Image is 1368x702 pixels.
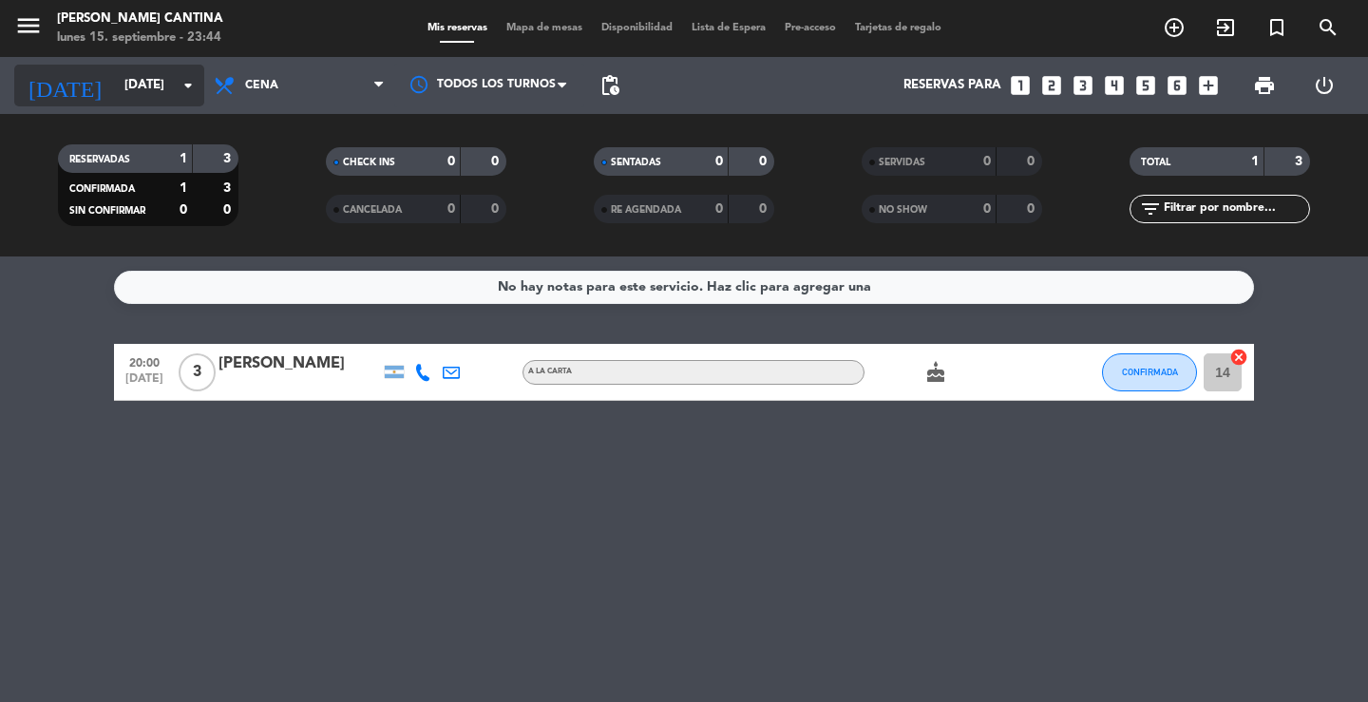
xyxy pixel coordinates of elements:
[498,276,871,298] div: No hay notas para este servicio. Haz clic para agregar una
[218,351,380,376] div: [PERSON_NAME]
[497,23,592,33] span: Mapa de mesas
[1229,348,1248,367] i: cancel
[983,155,991,168] strong: 0
[1196,73,1221,98] i: add_box
[1102,73,1127,98] i: looks_4
[879,158,925,167] span: SERVIDAS
[1265,16,1288,39] i: turned_in_not
[1214,16,1237,39] i: exit_to_app
[983,202,991,216] strong: 0
[611,158,661,167] span: SENTADAS
[903,78,1001,93] span: Reservas para
[14,11,43,47] button: menu
[611,205,681,215] span: RE AGENDADA
[682,23,775,33] span: Lista de Espera
[1317,16,1339,39] i: search
[924,361,947,384] i: cake
[491,155,503,168] strong: 0
[343,205,402,215] span: CANCELADA
[775,23,845,33] span: Pre-acceso
[715,202,723,216] strong: 0
[447,155,455,168] strong: 0
[1251,155,1259,168] strong: 1
[69,206,145,216] span: SIN CONFIRMAR
[1294,57,1354,114] div: LOG OUT
[1163,16,1186,39] i: add_circle_outline
[598,74,621,97] span: pending_actions
[1008,73,1033,98] i: looks_one
[177,74,199,97] i: arrow_drop_down
[418,23,497,33] span: Mis reservas
[1133,73,1158,98] i: looks_5
[528,368,572,375] span: A LA CARTA
[343,158,395,167] span: CHECK INS
[14,65,115,106] i: [DATE]
[223,181,235,195] strong: 3
[1027,155,1038,168] strong: 0
[1122,367,1178,377] span: CONFIRMADA
[179,353,216,391] span: 3
[57,28,223,47] div: lunes 15. septiembre - 23:44
[1313,74,1336,97] i: power_settings_new
[1253,74,1276,97] span: print
[57,9,223,28] div: [PERSON_NAME] Cantina
[759,155,770,168] strong: 0
[845,23,951,33] span: Tarjetas de regalo
[69,155,130,164] span: RESERVADAS
[879,205,927,215] span: NO SHOW
[1071,73,1095,98] i: looks_3
[180,203,187,217] strong: 0
[69,184,135,194] span: CONFIRMADA
[1141,158,1170,167] span: TOTAL
[180,152,187,165] strong: 1
[759,202,770,216] strong: 0
[592,23,682,33] span: Disponibilidad
[1165,73,1189,98] i: looks_6
[491,202,503,216] strong: 0
[14,11,43,40] i: menu
[447,202,455,216] strong: 0
[121,351,168,372] span: 20:00
[121,372,168,394] span: [DATE]
[1039,73,1064,98] i: looks_two
[180,181,187,195] strong: 1
[245,79,278,92] span: Cena
[223,152,235,165] strong: 3
[1102,353,1197,391] button: CONFIRMADA
[715,155,723,168] strong: 0
[223,203,235,217] strong: 0
[1139,198,1162,220] i: filter_list
[1162,199,1309,219] input: Filtrar por nombre...
[1027,202,1038,216] strong: 0
[1295,155,1306,168] strong: 3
